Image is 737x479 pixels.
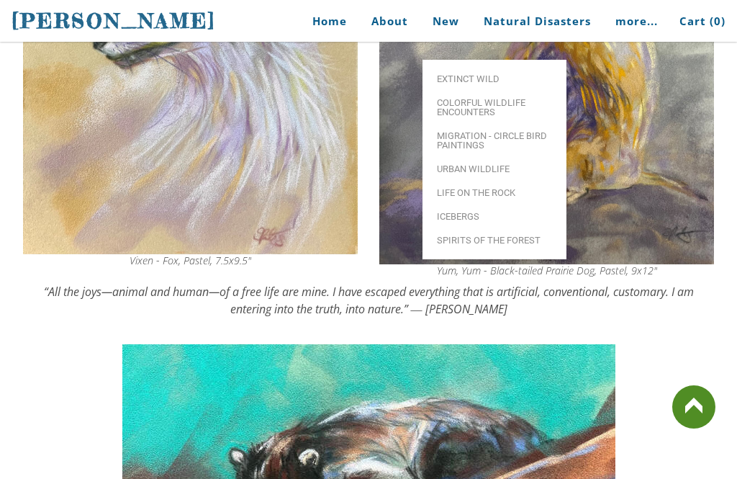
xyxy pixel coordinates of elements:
a: Life on the Rock [422,181,566,205]
span: Urban Wildlife [437,164,552,174]
a: more... [605,5,669,37]
span: Migration - Circle Bird Paintings [437,131,552,150]
a: Natural Disasters [473,5,602,37]
a: Cart (0) [669,5,725,37]
span: Icebergs [437,212,552,221]
span: Colorful Wildlife Encounters [437,98,552,117]
a: Extinct Wild [422,67,566,91]
a: Colorful Wildlife Encounters [422,91,566,124]
a: New [422,5,470,37]
span: [PERSON_NAME] [12,9,216,33]
span: Extinct Wild [437,74,552,84]
div: Vixen - Fox, Pastel, 7.5x9.5" [23,256,358,266]
a: Urban Wildlife [422,157,566,181]
a: Icebergs [422,205,566,228]
a: Home [291,5,358,37]
span: 0 [714,14,721,28]
a: Migration - Circle Bird Paintings [422,124,566,157]
a: Spirits of the Forest [422,228,566,252]
div: Yum, Yum - Black-tailed Prairie Dog, Pastel, 9x12" [379,266,714,276]
a: [PERSON_NAME] [12,7,216,35]
span: Spirits of the Forest [437,236,552,245]
em: “All the joys—animal and human—of a free life are mine. I have escaped everything that is artific... [44,284,694,317]
span: Life on the Rock [437,188,552,197]
a: About [361,5,419,37]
